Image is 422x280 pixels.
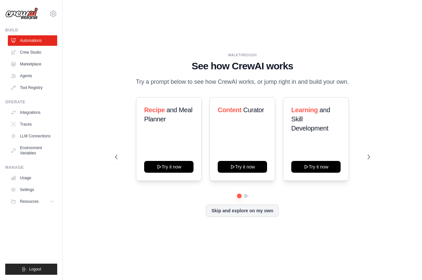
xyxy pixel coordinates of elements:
[8,47,57,58] a: Crew Studio
[291,106,318,114] span: Learning
[5,264,57,275] button: Logout
[8,107,57,118] a: Integrations
[133,77,352,87] p: Try a prompt below to see how CrewAI works, or jump right in and build your own.
[8,59,57,69] a: Marketplace
[8,173,57,183] a: Usage
[144,161,194,173] button: Try it now
[218,161,267,173] button: Try it now
[20,199,39,204] span: Resources
[8,184,57,195] a: Settings
[8,119,57,130] a: Traces
[8,143,57,158] a: Environment Variables
[115,53,370,58] div: WALKTHROUGH
[243,106,264,114] span: Curator
[5,99,57,105] div: Operate
[144,106,165,114] span: Recipe
[291,106,330,132] span: and Skill Development
[5,27,57,33] div: Build
[5,165,57,170] div: Manage
[8,71,57,81] a: Agents
[144,106,192,123] span: and Meal Planner
[218,106,242,114] span: Content
[8,196,57,207] button: Resources
[5,8,38,20] img: Logo
[8,131,57,141] a: LLM Connections
[8,82,57,93] a: Tool Registry
[29,267,41,272] span: Logout
[8,35,57,46] a: Automations
[291,161,341,173] button: Try it now
[115,60,370,72] h1: See how CrewAI works
[206,204,279,217] button: Skip and explore on my own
